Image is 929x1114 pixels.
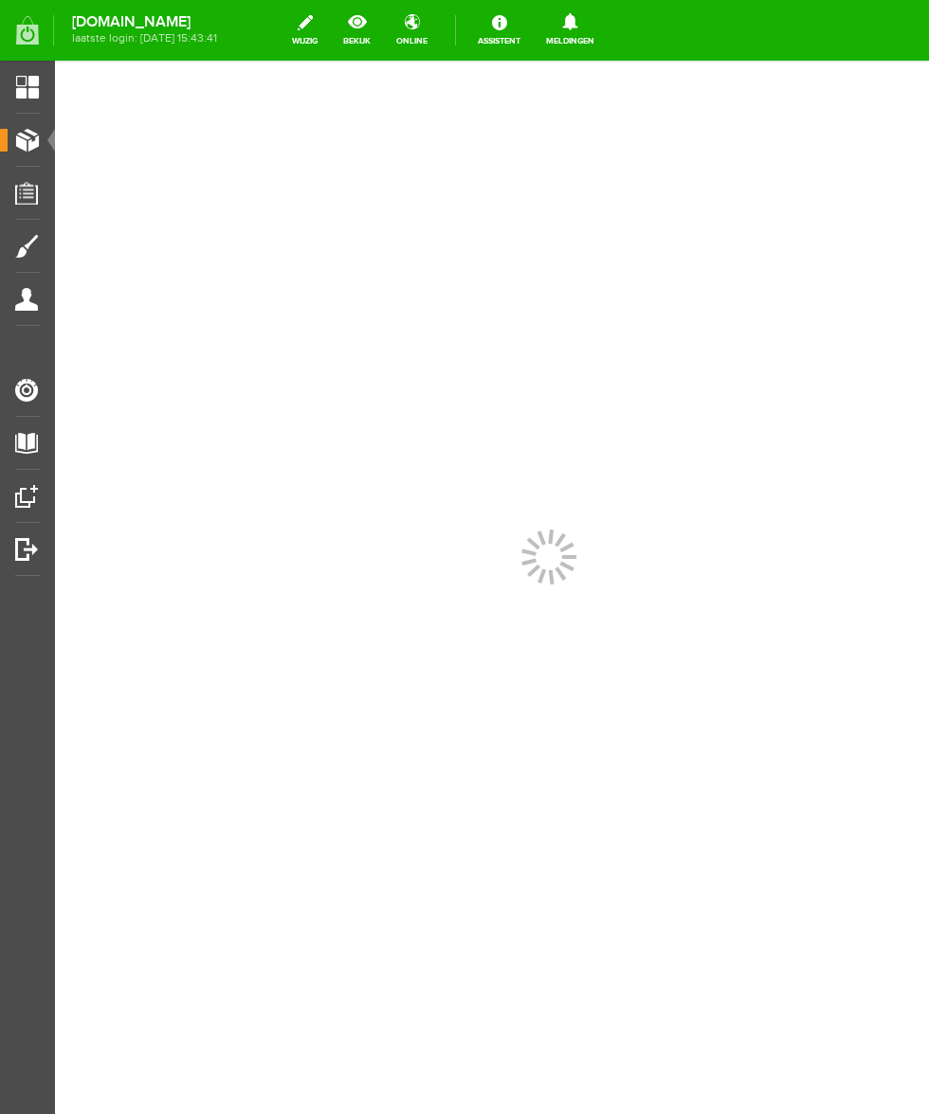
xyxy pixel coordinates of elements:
[72,33,217,44] span: laatste login: [DATE] 15:43:41
[385,9,439,51] a: online
[281,9,329,51] a: wijzig
[466,9,532,51] a: Assistent
[535,9,606,51] a: Meldingen
[72,17,217,27] strong: [DOMAIN_NAME]
[332,9,382,51] a: bekijk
